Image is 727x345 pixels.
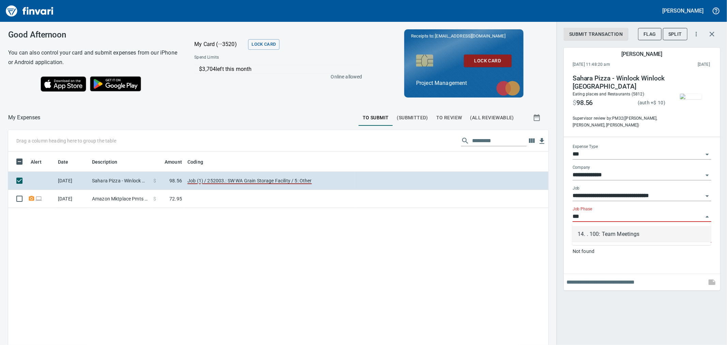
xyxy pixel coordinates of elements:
h3: Good Afternoon [8,30,177,40]
span: Flag [643,30,656,39]
span: Submit Transaction [569,30,623,39]
span: [EMAIL_ADDRESS][DOMAIN_NAME] [434,33,506,39]
td: [DATE] [55,190,89,208]
span: (Submitted) [397,114,428,122]
span: To Submit [363,114,389,122]
span: $ [653,100,656,105]
td: Sahara Pizza - Winlock Winlock [GEOGRAPHIC_DATA] [89,172,151,190]
span: [DATE] 11:48:20 am [573,61,654,68]
span: Amount [156,158,182,166]
td: Job (1) / 252003.: SW WA Grain Storage Facility / 5: Other [185,172,355,190]
span: 10 [656,100,664,105]
label: Company [573,165,590,169]
button: Show transactions within a particular date range [527,109,548,126]
span: (All Reviewable) [470,114,514,122]
span: Eating places and Restaurants (5812) [573,92,644,96]
span: Amount [165,158,182,166]
img: Finvari [4,3,55,19]
button: Lock Card [248,39,279,50]
span: To Review [436,114,462,122]
img: Get it on Google Play [86,73,145,95]
span: Description [92,158,126,166]
button: Choose columns to display [527,136,537,146]
div: Final charge was 11% more than initial transaction [573,98,665,107]
button: Submit Transaction [564,28,628,41]
span: Coding [187,158,212,166]
span: Spend Limits [194,54,290,61]
span: $ [153,177,156,184]
span: Coding [187,158,203,166]
span: $ [153,195,156,202]
button: Close [702,212,712,222]
p: My Expenses [8,114,41,122]
button: Flag [638,28,662,41]
button: Open [702,150,712,159]
span: Online transaction [35,196,42,201]
button: Open [702,191,712,201]
li: 14. . 100: Team Meetings [572,226,711,242]
button: Download table [537,136,547,146]
label: Expense Type [573,145,598,149]
span: This records your note into the expense [704,274,720,290]
h4: Sahara Pizza - Winlock Winlock [GEOGRAPHIC_DATA] [573,74,665,91]
p: Not found [573,248,711,255]
span: Receipt Required [28,196,35,201]
span: Alert [31,158,50,166]
span: Lock Card [469,57,506,65]
span: Alert [31,158,42,166]
button: [PERSON_NAME] [661,5,705,16]
button: Split [663,28,687,41]
h6: You can also control your card and submit expenses from our iPhone or Android application. [8,48,177,67]
span: Date [58,158,69,166]
h5: [PERSON_NAME] [663,7,703,14]
span: 72.95 [169,195,182,202]
label: Job Phase [573,207,592,211]
img: mastercard.svg [493,77,524,99]
button: More [689,27,704,42]
span: $ [573,99,576,107]
p: Online allowed [189,73,362,80]
p: $3,704 left this month [199,65,360,73]
nav: breadcrumb [8,114,41,122]
label: Job [573,186,580,190]
td: [DATE] [55,172,89,190]
button: Close transaction [704,26,720,42]
img: Download on the App Store [41,76,86,92]
span: Supervisor review by: PM32 ([PERSON_NAME], [PERSON_NAME], [PERSON_NAME]) [573,115,665,129]
p: Drag a column heading here to group the table [16,137,116,144]
p: My Card (···3520) [194,40,245,48]
button: Lock Card [464,55,512,67]
span: Lock Card [252,41,276,48]
span: Description [92,158,118,166]
td: Amazon Mktplace Pmts [DOMAIN_NAME][URL] WA [89,190,151,208]
button: Open [702,170,712,180]
span: 98.56 [169,177,182,184]
span: This charge was settled by the merchant and appears on the 2025/09/20 statement. [654,61,710,68]
span: Date [58,158,77,166]
h5: [PERSON_NAME] [621,50,662,58]
p: Project Management [416,79,512,87]
p: Receipts to: [411,33,517,40]
span: 98.56 [576,99,593,107]
span: Split [668,30,682,39]
img: receipts%2Ftapani%2F2025-09-25%2FJ50BdGGSzqaLSQJRI4m8mXWyxWE3__kUTIvlsVL6fJ489rFJGB.jpg [680,94,702,99]
p: (auth + ) [638,99,665,106]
